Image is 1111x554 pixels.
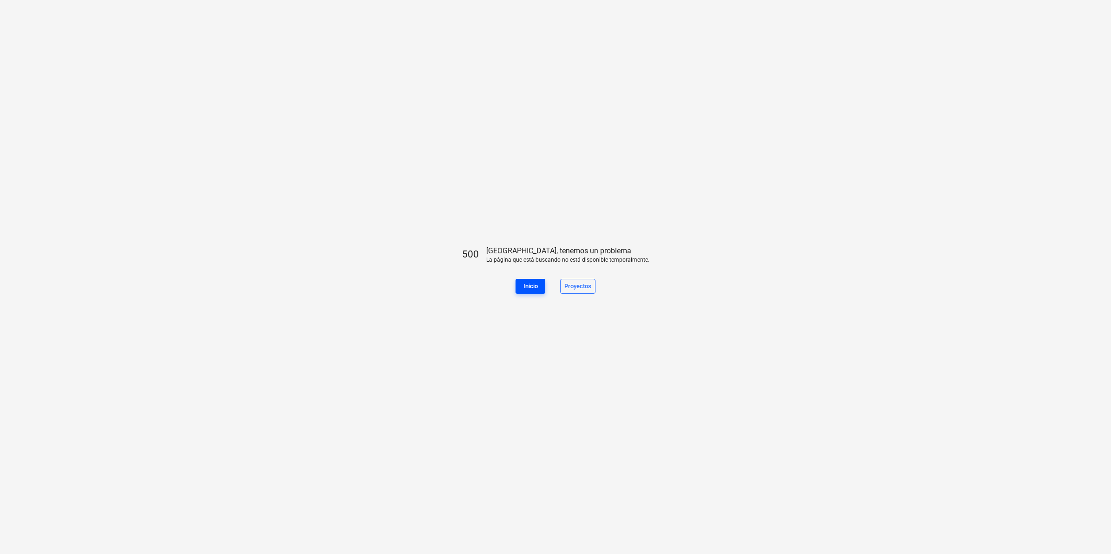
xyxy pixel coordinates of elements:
div: Proyectos [564,281,591,292]
p: La página que está buscando no está disponible temporalmente. [486,257,649,264]
div: Inicio [523,281,538,292]
div: Widget de chat [1065,509,1111,554]
p: 500 [462,248,479,261]
a: Proyectos [560,279,595,294]
p: [GEOGRAPHIC_DATA], tenemos un problema [486,245,649,257]
a: Inicio [516,279,545,294]
iframe: Chat Widget [1065,509,1111,554]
